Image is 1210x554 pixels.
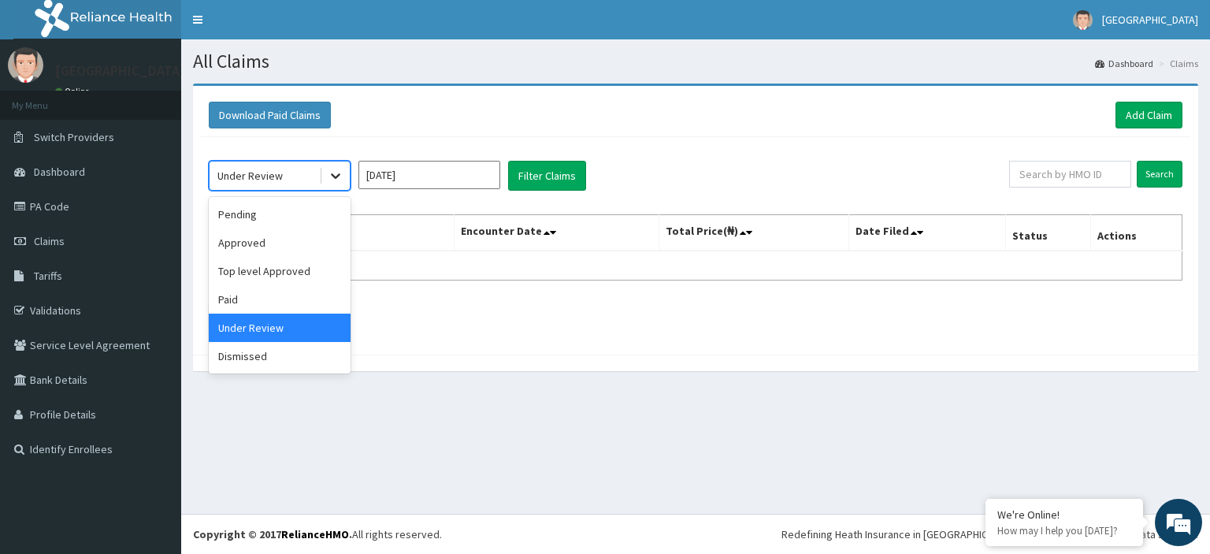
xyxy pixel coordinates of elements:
[1073,10,1093,30] img: User Image
[34,165,85,179] span: Dashboard
[209,102,331,128] button: Download Paid Claims
[258,8,296,46] div: Minimize live chat window
[193,527,352,541] strong: Copyright © 2017 .
[209,257,351,285] div: Top level Approved
[1095,57,1153,70] a: Dashboard
[659,215,849,251] th: Total Price(₦)
[181,514,1210,554] footer: All rights reserved.
[34,130,114,144] span: Switch Providers
[209,200,351,229] div: Pending
[1102,13,1198,27] span: [GEOGRAPHIC_DATA]
[508,161,586,191] button: Filter Claims
[1155,57,1198,70] li: Claims
[8,379,300,434] textarea: Type your message and hit 'Enter'
[29,79,64,118] img: d_794563401_company_1708531726252_794563401
[1006,215,1090,251] th: Status
[82,88,265,109] div: Chat with us now
[997,524,1131,537] p: How may I help you today?
[455,215,659,251] th: Encounter Date
[781,526,1198,542] div: Redefining Heath Insurance in [GEOGRAPHIC_DATA] using Telemedicine and Data Science!
[1137,161,1182,188] input: Search
[209,342,351,370] div: Dismissed
[358,161,500,189] input: Select Month and Year
[217,168,283,184] div: Under Review
[1090,215,1182,251] th: Actions
[997,508,1131,522] div: We're Online!
[281,527,349,541] a: RelianceHMO
[8,47,43,83] img: User Image
[34,234,65,248] span: Claims
[209,285,351,314] div: Paid
[55,64,185,78] p: [GEOGRAPHIC_DATA]
[34,269,62,283] span: Tariffs
[193,51,1198,72] h1: All Claims
[209,314,351,342] div: Under Review
[1009,161,1131,188] input: Search by HMO ID
[209,229,351,257] div: Approved
[1115,102,1182,128] a: Add Claim
[849,215,1006,251] th: Date Filed
[91,173,217,332] span: We're online!
[55,86,93,97] a: Online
